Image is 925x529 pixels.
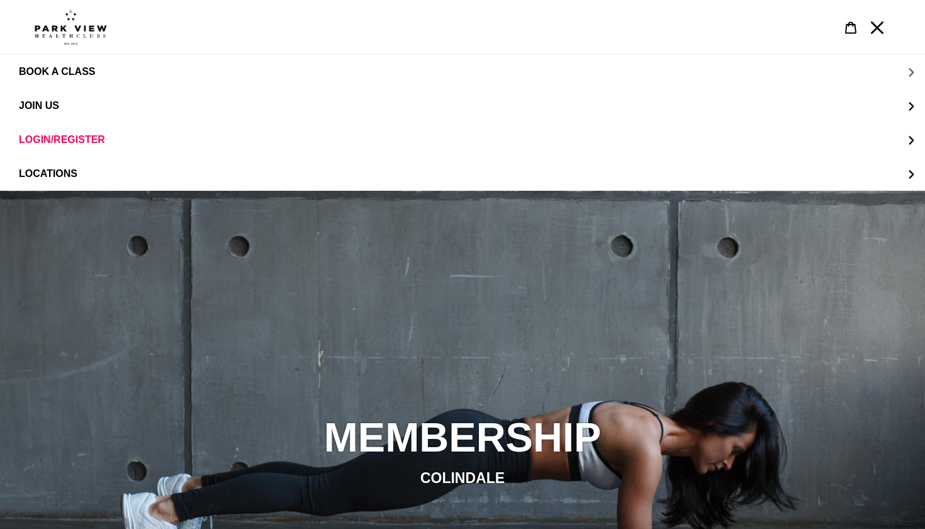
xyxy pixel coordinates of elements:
img: Park view health clubs is a gym near you. [35,9,107,45]
button: Menu [864,14,890,41]
span: LOCATIONS [19,168,77,179]
span: LOGIN/REGISTER [19,134,105,145]
span: BOOK A CLASS [19,66,95,77]
h2: MEMBERSHIP [120,413,805,462]
span: COLINDALE [420,470,505,486]
span: JOIN US [19,100,59,111]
